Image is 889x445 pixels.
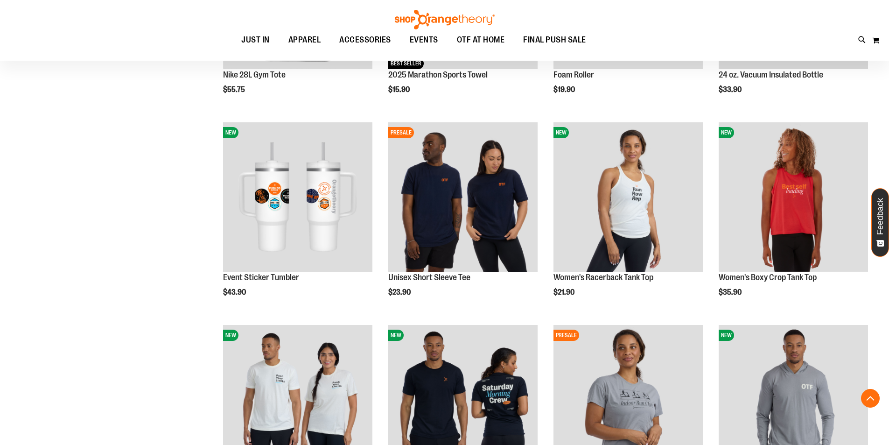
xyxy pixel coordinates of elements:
span: $55.75 [223,85,246,94]
a: Foam Roller [553,70,594,79]
span: OTF AT HOME [457,29,505,50]
a: EVENTS [400,29,448,51]
span: $15.90 [388,85,411,94]
img: Image of Womens Racerback Tank [553,122,703,272]
span: Feedback [876,198,885,235]
button: Back To Top [861,389,880,408]
img: Shop Orangetheory [393,10,496,29]
a: JUST IN [232,29,279,50]
a: Image of Unisex Short Sleeve TeePRESALE [388,122,538,273]
button: Feedback - Show survey [871,188,889,257]
a: Women's Boxy Crop Tank Top [719,273,817,282]
span: $33.90 [719,85,743,94]
span: ACCESSORIES [339,29,391,50]
a: Nike 28L Gym Tote [223,70,286,79]
div: product [218,118,377,320]
img: Image of Womens Boxy Crop Tank [719,122,868,272]
span: PRESALE [388,127,414,138]
a: APPAREL [279,29,330,51]
a: Image of Womens Boxy Crop TankNEW [719,122,868,273]
a: OTF AT HOME [448,29,514,51]
a: Image of Womens Racerback TankNEW [553,122,703,273]
a: Event Sticker Tumbler [223,273,299,282]
span: $35.90 [719,288,743,297]
span: FINAL PUSH SALE [523,29,586,50]
div: product [714,118,873,320]
img: OTF 40 oz. Sticker Tumbler [223,122,372,272]
span: $21.90 [553,288,576,297]
a: 24 oz. Vacuum Insulated Bottle [719,70,823,79]
span: JUST IN [241,29,270,50]
div: product [549,118,707,320]
div: product [384,118,542,320]
img: Image of Unisex Short Sleeve Tee [388,122,538,272]
span: EVENTS [410,29,438,50]
span: PRESALE [553,330,579,341]
span: NEW [719,127,734,138]
a: FINAL PUSH SALE [514,29,595,51]
span: APPAREL [288,29,321,50]
a: 2025 Marathon Sports Towel [388,70,488,79]
a: Unisex Short Sleeve Tee [388,273,470,282]
a: ACCESSORIES [330,29,400,51]
span: NEW [388,330,404,341]
span: NEW [223,330,238,341]
span: BEST SELLER [388,58,424,69]
span: NEW [719,330,734,341]
span: $43.90 [223,288,247,297]
span: $19.90 [553,85,576,94]
span: NEW [553,127,569,138]
a: Women's Racerback Tank Top [553,273,653,282]
span: $23.90 [388,288,412,297]
span: NEW [223,127,238,138]
a: OTF 40 oz. Sticker TumblerNEW [223,122,372,273]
